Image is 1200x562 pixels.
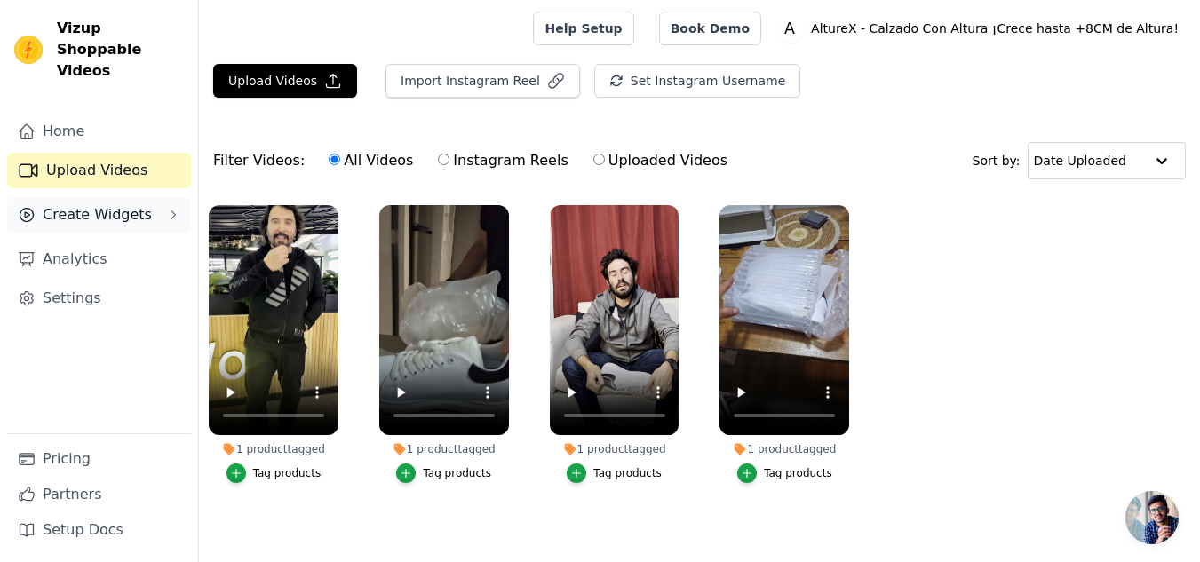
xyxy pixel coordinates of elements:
[973,142,1187,179] div: Sort by:
[7,197,191,233] button: Create Widgets
[7,153,191,188] a: Upload Videos
[550,442,679,456] div: 1 product tagged
[7,281,191,316] a: Settings
[209,442,338,456] div: 1 product tagged
[213,140,737,181] div: Filter Videos:
[659,12,761,45] a: Book Demo
[379,442,509,456] div: 1 product tagged
[438,154,449,165] input: Instagram Reels
[533,12,633,45] a: Help Setup
[593,466,662,480] div: Tag products
[329,154,340,165] input: All Videos
[592,149,728,172] label: Uploaded Videos
[43,204,152,226] span: Create Widgets
[253,466,322,480] div: Tag products
[423,466,491,480] div: Tag products
[7,241,191,277] a: Analytics
[226,463,322,483] button: Tag products
[437,149,568,172] label: Instagram Reels
[57,18,184,82] span: Vizup Shoppable Videos
[7,512,191,548] a: Setup Docs
[775,12,1186,44] button: A AltureX - Calzado Con Altura ¡Crece hasta +8CM de Altura!
[328,149,414,172] label: All Videos
[719,442,849,456] div: 1 product tagged
[567,463,662,483] button: Tag products
[213,64,357,98] button: Upload Videos
[14,36,43,64] img: Vizup
[804,12,1186,44] p: AltureX - Calzado Con Altura ¡Crece hasta +8CM de Altura!
[784,20,795,37] text: A
[593,154,605,165] input: Uploaded Videos
[7,441,191,477] a: Pricing
[764,466,832,480] div: Tag products
[385,64,580,98] button: Import Instagram Reel
[737,463,832,483] button: Tag products
[7,114,191,149] a: Home
[396,463,491,483] button: Tag products
[594,64,800,98] button: Set Instagram Username
[1125,491,1179,544] div: Chat abierto
[7,477,191,512] a: Partners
